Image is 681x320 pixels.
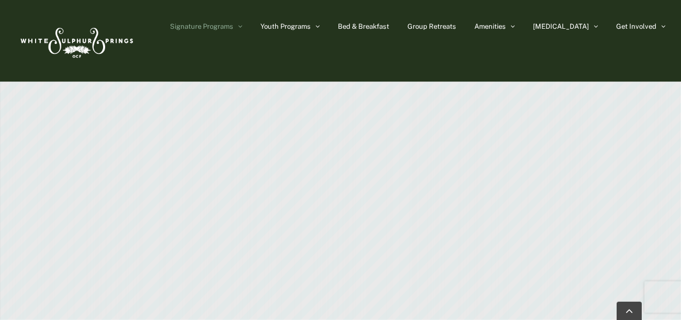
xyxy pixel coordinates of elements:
img: White Sulphur Springs Logo [16,16,136,65]
span: Bed & Breakfast [338,23,389,30]
span: Group Retreats [407,23,456,30]
span: Amenities [474,23,506,30]
span: Signature Programs [170,23,233,30]
span: Youth Programs [260,23,311,30]
span: Get Involved [616,23,656,30]
span: [MEDICAL_DATA] [533,23,589,30]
